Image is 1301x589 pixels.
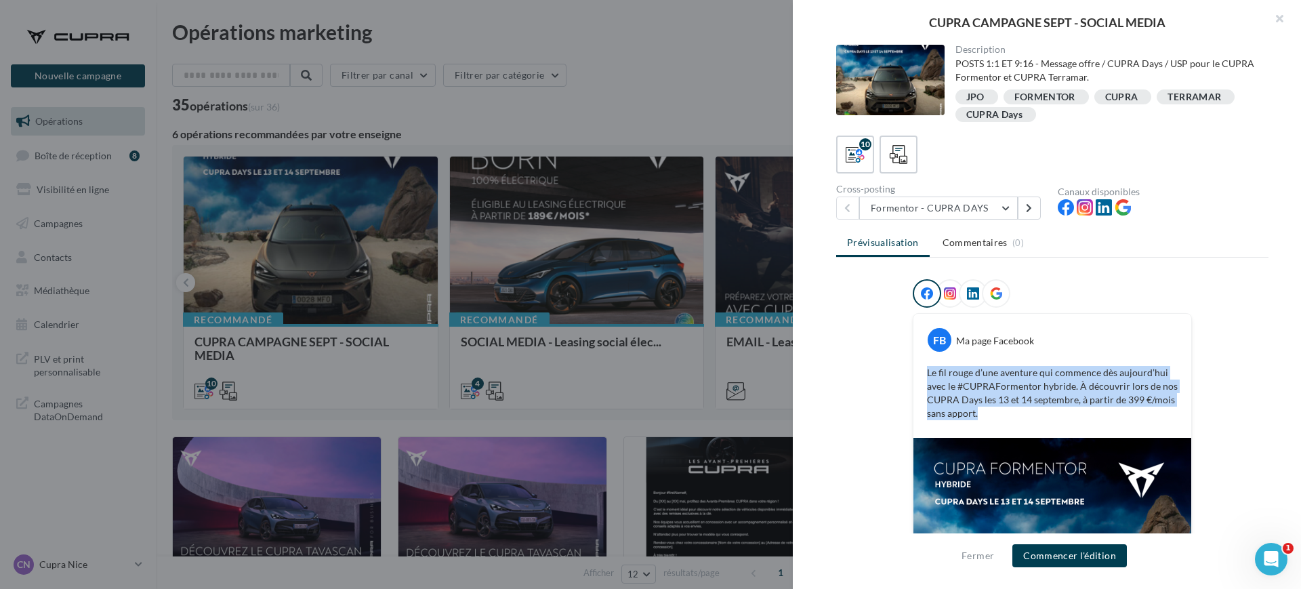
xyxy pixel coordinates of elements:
[955,45,1258,54] div: Description
[956,334,1034,348] div: Ma page Facebook
[1058,187,1268,197] div: Canaux disponibles
[928,328,951,352] div: FB
[1168,92,1221,102] div: TERRAMAR
[1012,544,1127,567] button: Commencer l'édition
[966,92,985,102] div: JPO
[943,236,1008,249] span: Commentaires
[927,366,1178,420] p: Le fil rouge d’une aventure qui commence dès aujourd’hui avec le #CUPRAFormentor hybride. À décou...
[1255,543,1287,575] iframe: Intercom live chat
[1105,92,1138,102] div: CUPRA
[1014,92,1075,102] div: FORMENTOR
[966,110,1023,120] div: CUPRA Days
[956,548,999,564] button: Fermer
[859,138,871,150] div: 10
[814,16,1279,28] div: CUPRA CAMPAGNE SEPT - SOCIAL MEDIA
[836,184,1047,194] div: Cross-posting
[955,57,1258,84] div: POSTS 1:1 ET 9:16 - Message offre / CUPRA Days / USP pour le CUPRA Formentor et CUPRA Terramar.
[1283,543,1294,554] span: 1
[1012,237,1024,248] span: (0)
[859,197,1018,220] button: Formentor - CUPRA DAYS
